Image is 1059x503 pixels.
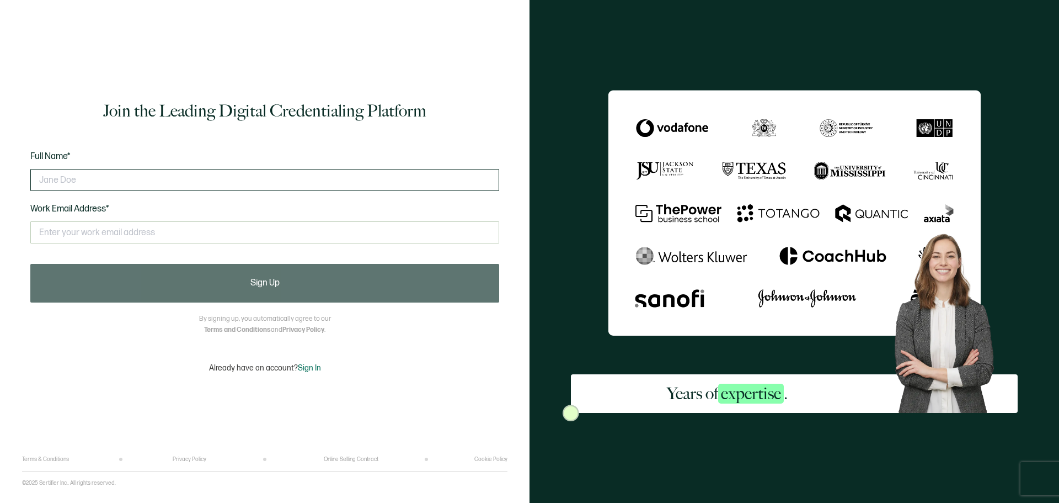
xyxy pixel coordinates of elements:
[324,456,378,463] a: Online Selling Contract
[204,326,271,334] a: Terms and Conditions
[30,264,499,303] button: Sign Up
[718,384,784,404] span: expertise
[22,480,116,486] p: ©2025 Sertifier Inc.. All rights reserved.
[474,456,507,463] a: Cookie Policy
[563,405,579,421] img: Sertifier Signup
[30,169,499,191] input: Jane Doe
[30,151,71,162] span: Full Name*
[209,363,321,373] p: Already have an account?
[884,225,1018,413] img: Sertifier Signup - Years of <span class="strong-h">expertise</span>. Hero
[30,221,499,243] input: Enter your work email address
[103,100,426,122] h1: Join the Leading Digital Credentialing Platform
[173,456,206,463] a: Privacy Policy
[199,314,331,336] p: By signing up, you automatically agree to our and .
[298,363,321,373] span: Sign In
[250,279,280,288] span: Sign Up
[608,90,981,336] img: Sertifier Signup - Years of <span class="strong-h">expertise</span>.
[22,456,69,463] a: Terms & Conditions
[667,383,788,405] h2: Years of .
[30,204,109,214] span: Work Email Address*
[282,326,324,334] a: Privacy Policy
